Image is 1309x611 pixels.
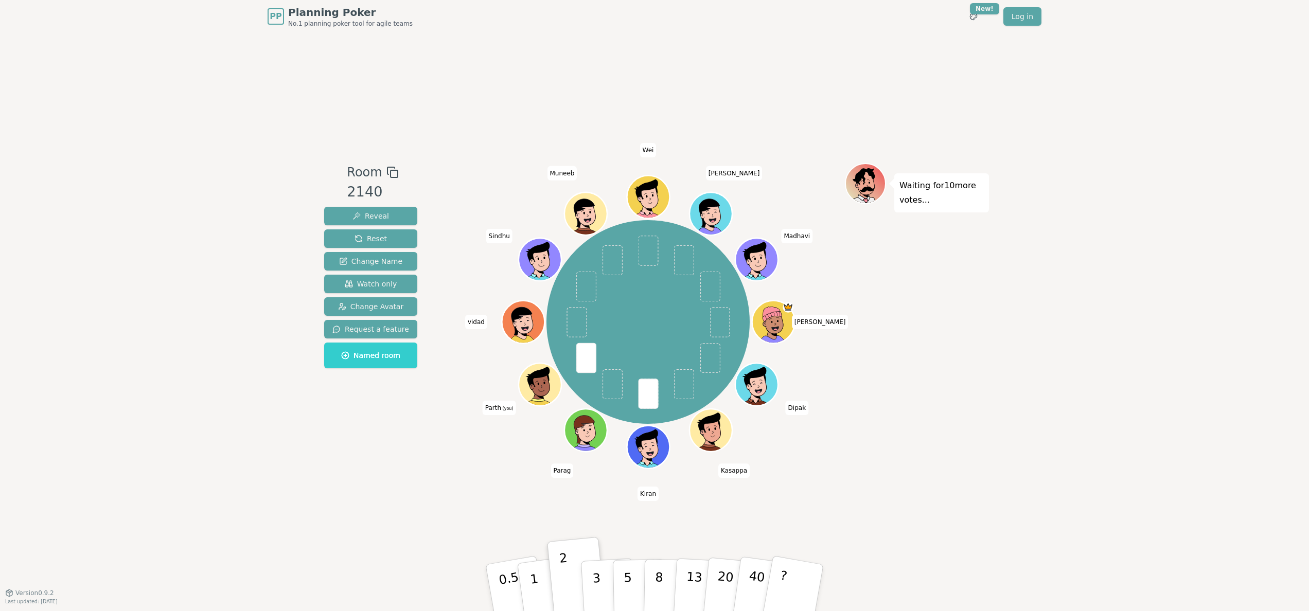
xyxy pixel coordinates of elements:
button: Reset [324,229,417,248]
span: Click to change your name [465,315,487,329]
span: Click to change your name [640,143,657,157]
span: Click to change your name [706,166,763,181]
span: Click to change your name [792,315,848,329]
div: New! [970,3,999,14]
button: Click to change your avatar [520,365,560,405]
span: Version 0.9.2 [15,589,54,597]
span: Patrick is the host [783,302,793,313]
span: Last updated: [DATE] [5,599,58,604]
span: Click to change your name [781,229,812,243]
button: Watch only [324,275,417,293]
span: PP [270,10,281,23]
span: Change Avatar [338,301,404,312]
span: Click to change your name [483,401,516,415]
span: Click to change your name [486,229,512,243]
span: Change Name [339,256,402,266]
span: Watch only [345,279,397,289]
button: Change Avatar [324,297,417,316]
p: 2 [559,551,572,607]
span: Click to change your name [547,166,577,181]
span: Reset [355,233,387,244]
div: 2140 [347,182,398,203]
span: Click to change your name [638,487,659,501]
span: Reveal [352,211,389,221]
button: Change Name [324,252,417,271]
span: Click to change your name [551,463,573,478]
span: Room [347,163,382,182]
a: PPPlanning PokerNo.1 planning poker tool for agile teams [268,5,413,28]
span: Click to change your name [718,463,750,478]
a: Log in [1003,7,1041,26]
button: Version0.9.2 [5,589,54,597]
button: Request a feature [324,320,417,338]
span: Planning Poker [288,5,413,20]
span: Click to change your name [786,401,809,415]
p: Waiting for 10 more votes... [899,178,984,207]
button: Reveal [324,207,417,225]
span: (you) [501,406,514,411]
span: No.1 planning poker tool for agile teams [288,20,413,28]
button: Named room [324,343,417,368]
button: New! [964,7,983,26]
span: Request a feature [332,324,409,334]
span: Named room [341,350,400,361]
